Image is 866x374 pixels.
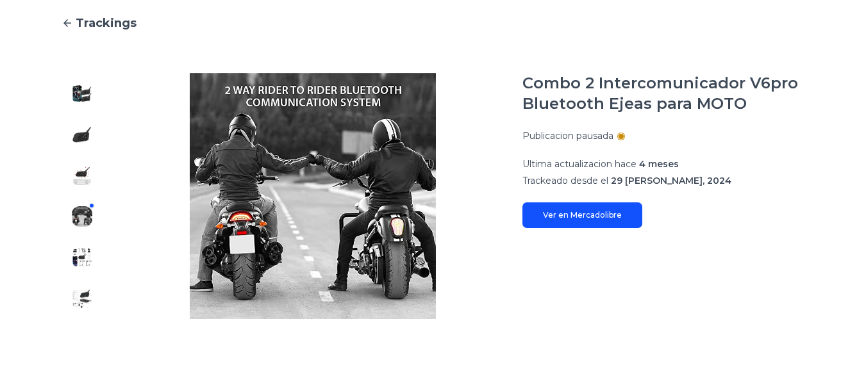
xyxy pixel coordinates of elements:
[72,206,92,227] img: Combo 2 Intercomunicador V6pro Bluetooth Ejeas para MOTO
[72,247,92,268] img: Combo 2 Intercomunicador V6pro Bluetooth Ejeas para MOTO
[62,14,804,32] a: Trackings
[522,129,613,142] p: Publicacion pausada
[128,73,497,319] img: Combo 2 Intercomunicador V6pro Bluetooth Ejeas para MOTO
[522,202,642,228] a: Ver en Mercadolibre
[76,14,137,32] span: Trackings
[522,73,804,114] h1: Combo 2 Intercomunicador V6pro Bluetooth Ejeas para MOTO
[639,158,679,170] span: 4 meses
[72,83,92,104] img: Combo 2 Intercomunicador V6pro Bluetooth Ejeas para MOTO
[72,165,92,186] img: Combo 2 Intercomunicador V6pro Bluetooth Ejeas para MOTO
[522,158,637,170] span: Ultima actualizacion hace
[72,288,92,309] img: Combo 2 Intercomunicador V6pro Bluetooth Ejeas para MOTO
[72,124,92,145] img: Combo 2 Intercomunicador V6pro Bluetooth Ejeas para MOTO
[611,175,731,186] span: 29 [PERSON_NAME], 2024
[522,175,608,186] span: Trackeado desde el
